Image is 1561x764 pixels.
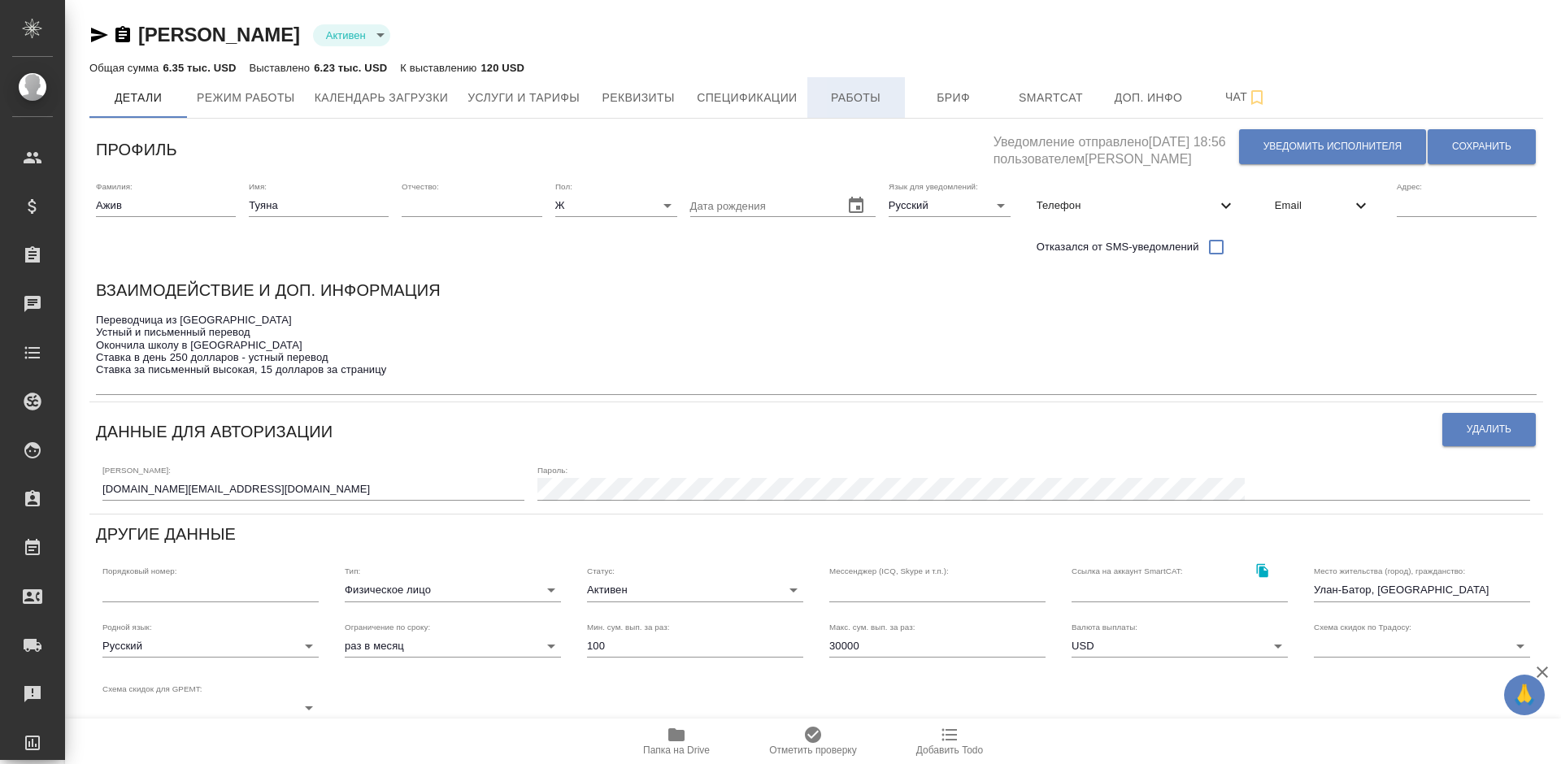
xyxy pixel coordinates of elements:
[1511,678,1538,712] span: 🙏
[102,623,152,631] label: Родной язык:
[250,62,315,74] p: Выставлено
[1247,88,1267,107] svg: Подписаться
[96,419,333,445] h6: Данные для авторизации
[99,88,177,108] span: Детали
[480,62,524,74] p: 120 USD
[249,182,267,190] label: Имя:
[555,182,572,190] label: Пол:
[1207,87,1285,107] span: Чат
[1314,623,1411,631] label: Схема скидок по Традосу:
[345,635,561,658] div: раз в месяц
[1452,140,1511,154] span: Сохранить
[555,194,677,217] div: Ж
[321,28,371,42] button: Активен
[587,623,670,631] label: Мин. сум. вып. за раз:
[96,314,1537,389] textarea: Переводчица из [GEOGRAPHIC_DATA] Устный и письменный перевод Окончила школу в [GEOGRAPHIC_DATA] С...
[599,88,677,108] span: Реквизиты
[1263,140,1402,154] span: Уведомить исполнителя
[1037,239,1199,255] span: Отказался от SMS-уведомлений
[345,623,430,631] label: Ограничение по сроку:
[402,182,439,190] label: Отчество:
[537,466,567,474] label: Пароль:
[313,24,390,46] div: Активен
[1110,88,1188,108] span: Доп. инфо
[1275,198,1351,214] span: Email
[96,521,236,547] h6: Другие данные
[1246,553,1279,587] button: Скопировать ссылку
[829,623,915,631] label: Макс. сум. вып. за раз:
[89,25,109,45] button: Скопировать ссылку для ЯМессенджера
[102,685,202,693] label: Схема скидок для GPEMT:
[1262,188,1384,224] div: Email
[1504,675,1545,715] button: 🙏
[608,718,745,764] button: Папка на Drive
[102,567,176,575] label: Порядковый номер:
[102,466,171,474] label: [PERSON_NAME]:
[994,125,1238,168] h5: Уведомление отправлено [DATE] 18:56 пользователем [PERSON_NAME]
[915,88,993,108] span: Бриф
[745,718,881,764] button: Отметить проверку
[889,194,1011,217] div: Русский
[1397,182,1422,190] label: Адрес:
[315,88,449,108] span: Календарь загрузки
[1467,423,1511,436] span: Удалить
[829,567,949,575] label: Мессенджер (ICQ, Skype и т.п.):
[113,25,133,45] button: Скопировать ссылку
[138,24,300,46] a: [PERSON_NAME]
[1072,635,1288,658] div: USD
[96,277,441,303] h6: Взаимодействие и доп. информация
[1072,567,1183,575] label: Ссылка на аккаунт SmartCAT:
[345,579,561,601] div: Физическое лицо
[163,62,236,74] p: 6.35 тыс. USD
[400,62,480,74] p: К выставлению
[1072,623,1137,631] label: Валюта выплаты:
[1012,88,1090,108] span: Smartcat
[1428,129,1536,164] button: Сохранить
[889,182,978,190] label: Язык для уведомлений:
[314,62,387,74] p: 6.23 тыс. USD
[89,62,163,74] p: Общая сумма
[697,88,797,108] span: Спецификации
[467,88,580,108] span: Услуги и тарифы
[345,567,360,575] label: Тип:
[1442,413,1536,446] button: Удалить
[769,744,856,756] span: Отметить проверку
[643,744,710,756] span: Папка на Drive
[916,744,983,756] span: Добавить Todo
[96,137,177,163] h6: Профиль
[881,718,1018,764] button: Добавить Todo
[587,579,803,601] div: Активен
[96,182,133,190] label: Фамилия:
[587,567,615,575] label: Статус:
[817,88,895,108] span: Работы
[1037,198,1216,214] span: Телефон
[197,88,295,108] span: Режим работы
[1314,567,1465,575] label: Место жительства (город), гражданство:
[1024,188,1249,224] div: Телефон
[102,635,319,658] div: Русский
[1239,129,1426,164] button: Уведомить исполнителя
